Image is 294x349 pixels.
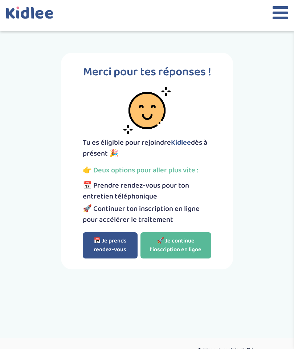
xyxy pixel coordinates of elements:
[83,165,212,176] p: 👉 Deux options pour aller plus vite :
[83,137,212,159] p: Tu es éligible pour rejoindre dès à présent 🎉
[83,180,212,202] li: 📅 Prendre rendez-vous pour ton entretien téléphonique
[83,232,138,258] button: 📅 Je prends rendez-vous
[171,137,191,148] span: Kidlee
[140,232,212,258] a: 🚀 Je continue l'inscription en ligne
[83,64,212,81] p: Merci pour tes réponses !
[83,203,212,225] li: 🚀 Continuer ton inscription en ligne pour accélérer le traitement
[123,87,171,134] img: smiley-face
